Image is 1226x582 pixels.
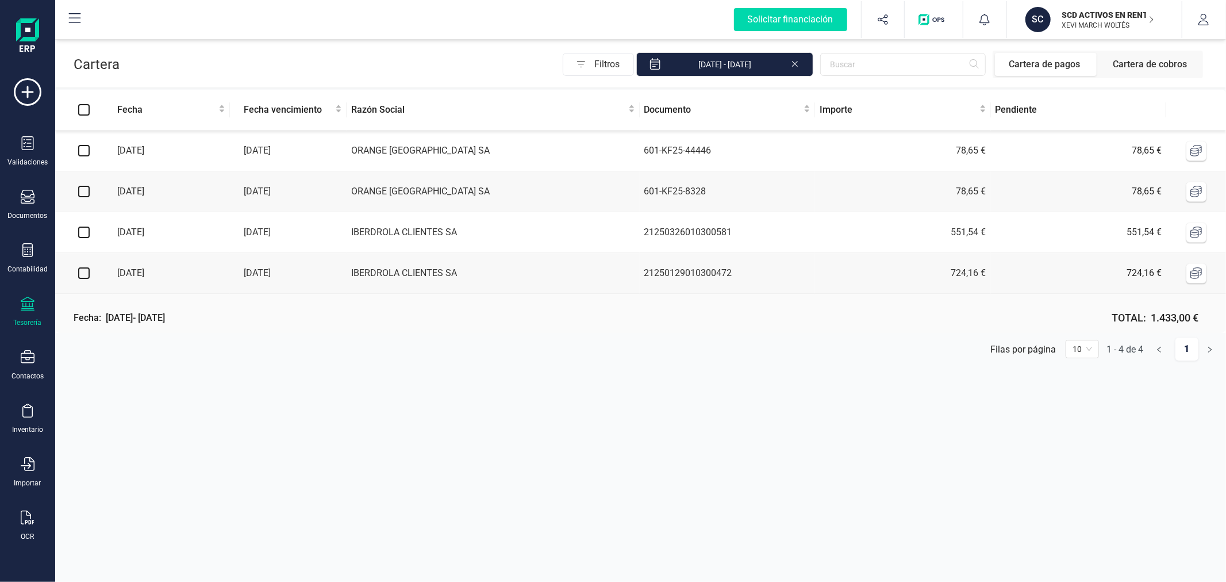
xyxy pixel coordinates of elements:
[14,478,41,488] div: Importar
[1025,7,1051,32] div: SC
[644,227,732,238] span: 21250326010300581
[1062,21,1154,30] p: XEVI MARCH WOLTÉS
[1198,338,1221,361] button: right
[113,253,230,294] td: [DATE]
[594,53,633,76] span: Filtros
[244,103,333,117] span: Fecha vencimiento
[734,8,847,31] div: Solicitar financiación
[1151,310,1198,326] span: 1.433,00 €
[230,171,347,212] td: [DATE]
[563,53,634,76] button: Filtros
[113,212,230,253] td: [DATE]
[16,18,39,55] img: Logo Finanedi
[1156,346,1163,353] span: left
[347,212,639,253] td: IBERDROLA CLIENTES SA
[14,318,42,327] div: Tesorería
[995,53,1097,76] span: Cartera de pagos
[1206,346,1213,353] span: right
[351,103,625,117] span: Razón Social
[1099,53,1201,76] span: Cartera de cobros
[1148,338,1171,361] button: left
[1062,9,1154,21] p: SCD ACTIVOS EN RENTABILIDAD SL
[644,145,712,156] span: 601-KF25-44446
[991,90,1167,131] th: Pendiente
[1148,338,1171,356] li: Página anterior
[74,311,101,325] p: Fecha:
[11,372,44,381] div: Contactos
[815,131,991,171] td: 78,65 €
[991,212,1167,253] td: 551,54 €
[113,171,230,212] td: [DATE]
[918,14,949,25] img: Logo de OPS
[1112,310,1208,326] span: TOTAL:
[12,425,43,434] div: Inventario
[113,131,230,171] td: [DATE]
[815,212,991,253] td: 551,54 €
[1175,338,1198,361] a: 1
[990,344,1056,355] div: Filas por página
[820,103,977,117] span: Importe
[1021,1,1168,38] button: SCSCD ACTIVOS EN RENTABILIDAD SLXEVI MARCH WOLTÉS
[1073,340,1092,358] span: 10
[820,53,986,76] input: Buscar
[644,103,802,117] span: Documento
[644,267,732,278] span: 21250129010300472
[347,171,639,212] td: ORANGE [GEOGRAPHIC_DATA] SA
[1066,340,1099,358] div: 页码
[720,1,861,38] button: Solicitar financiación
[991,131,1167,171] td: 78,65 €
[815,171,991,212] td: 78,65 €
[1198,338,1221,356] li: Página siguiente
[644,186,706,197] span: 601-KF25-8328
[7,265,48,274] div: Contabilidad
[21,532,34,541] div: OCR
[815,253,991,294] td: 724,16 €
[106,311,165,325] span: [DATE] - [DATE]
[230,253,347,294] td: [DATE]
[912,1,956,38] button: Logo de OPS
[230,131,347,171] td: [DATE]
[117,103,216,117] span: Fecha
[7,158,48,167] div: Validaciones
[8,211,48,220] div: Documentos
[347,131,639,171] td: ORANGE [GEOGRAPHIC_DATA] SA
[230,212,347,253] td: [DATE]
[347,253,639,294] td: IBERDROLA CLIENTES SA
[1106,344,1143,355] div: 1 - 4 de 4
[991,171,1167,212] td: 78,65 €
[991,253,1167,294] td: 724,16 €
[74,55,120,74] p: Cartera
